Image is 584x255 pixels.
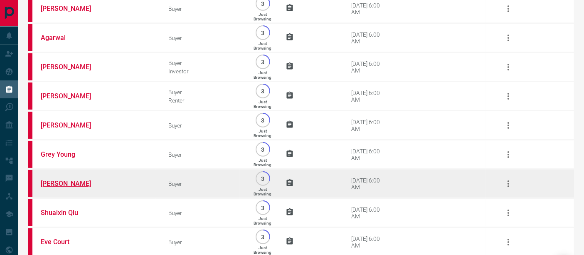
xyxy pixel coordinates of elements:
[260,30,266,36] p: 3
[351,90,387,103] div: [DATE] 6:00 AM
[41,209,103,217] a: Shuaixin Qiu
[254,12,272,21] p: Just Browsing
[351,2,387,15] div: [DATE] 6:00 AM
[28,24,32,51] div: property.ca
[351,206,387,220] div: [DATE] 6:00 AM
[168,151,240,158] div: Buyer
[260,234,266,240] p: 3
[168,35,240,41] div: Buyer
[168,97,240,104] div: Renter
[260,117,266,123] p: 3
[254,129,272,138] p: Just Browsing
[28,82,32,110] div: property.ca
[254,41,272,50] p: Just Browsing
[168,239,240,245] div: Buyer
[168,180,240,187] div: Buyer
[254,216,272,225] p: Just Browsing
[260,59,266,65] p: 3
[351,119,387,132] div: [DATE] 6:00 AM
[41,121,103,129] a: [PERSON_NAME]
[168,89,240,95] div: Buyer
[28,199,32,226] div: property.ca
[168,122,240,129] div: Buyer
[168,210,240,216] div: Buyer
[351,148,387,161] div: [DATE] 6:00 AM
[260,146,266,152] p: 3
[41,150,103,158] a: Grey Young
[260,0,266,7] p: 3
[41,5,103,12] a: [PERSON_NAME]
[260,88,266,94] p: 3
[41,34,103,42] a: Agarwal
[351,60,387,74] div: [DATE] 6:00 AM
[168,68,240,75] div: Investor
[28,141,32,168] div: property.ca
[41,180,103,187] a: [PERSON_NAME]
[41,63,103,71] a: [PERSON_NAME]
[351,177,387,190] div: [DATE] 6:00 AM
[28,53,32,80] div: property.ca
[28,170,32,197] div: property.ca
[254,70,272,80] p: Just Browsing
[41,92,103,100] a: [PERSON_NAME]
[28,112,32,139] div: property.ca
[254,187,272,196] p: Just Browsing
[41,238,103,246] a: Eve Court
[168,60,240,66] div: Buyer
[260,205,266,211] p: 3
[260,175,266,182] p: 3
[351,235,387,249] div: [DATE] 6:00 AM
[254,245,272,255] p: Just Browsing
[351,31,387,45] div: [DATE] 6:00 AM
[168,5,240,12] div: Buyer
[254,158,272,167] p: Just Browsing
[254,100,272,109] p: Just Browsing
